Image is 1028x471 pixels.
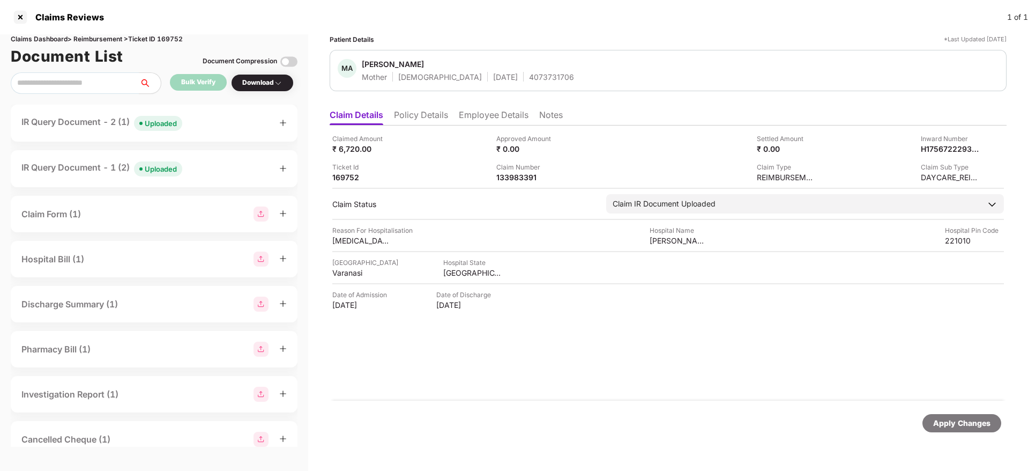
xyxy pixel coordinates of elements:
[254,342,269,357] img: svg+xml;base64,PHN2ZyBpZD0iR3JvdXBfMjg4MTMiIGRhdGEtbmFtZT0iR3JvdXAgMjg4MTMiIHhtbG5zPSJodHRwOi8vd3...
[21,253,84,266] div: Hospital Bill (1)
[539,109,563,125] li: Notes
[921,162,980,172] div: Claim Sub Type
[11,45,123,68] h1: Document List
[330,109,383,125] li: Claim Details
[362,59,424,69] div: [PERSON_NAME]
[394,109,448,125] li: Policy Details
[332,290,391,300] div: Date of Admission
[496,144,555,154] div: ₹ 0.00
[279,390,287,398] span: plus
[21,298,118,311] div: Discharge Summary (1)
[330,34,374,45] div: Patient Details
[436,300,495,310] div: [DATE]
[279,210,287,217] span: plus
[332,257,398,268] div: [GEOGRAPHIC_DATA]
[987,199,997,210] img: downArrowIcon
[921,134,980,144] div: Inward Number
[362,72,387,82] div: Mother
[139,72,161,94] button: search
[29,12,104,23] div: Claims Reviews
[279,165,287,172] span: plus
[613,198,716,210] div: Claim IR Document Uploaded
[945,235,1004,246] div: 221010
[254,387,269,402] img: svg+xml;base64,PHN2ZyBpZD0iR3JvdXBfMjg4MTMiIGRhdGEtbmFtZT0iR3JvdXAgMjg4MTMiIHhtbG5zPSJodHRwOi8vd3...
[443,268,502,278] div: [GEOGRAPHIC_DATA]
[254,252,269,267] img: svg+xml;base64,PHN2ZyBpZD0iR3JvdXBfMjg4MTMiIGRhdGEtbmFtZT0iR3JvdXAgMjg4MTMiIHhtbG5zPSJodHRwOi8vd3...
[921,172,980,182] div: DAYCARE_REIMBURSEMENT
[459,109,528,125] li: Employee Details
[496,134,555,144] div: Approved Amount
[21,208,81,221] div: Claim Form (1)
[443,257,502,268] div: Hospital State
[496,172,555,182] div: 133983391
[139,79,161,87] span: search
[274,79,282,87] img: svg+xml;base64,PHN2ZyBpZD0iRHJvcGRvd24tMzJ4MzIiIHhtbG5zPSJodHRwOi8vd3d3LnczLm9yZy8yMDAwL3N2ZyIgd2...
[436,290,495,300] div: Date of Discharge
[254,207,269,222] img: svg+xml;base64,PHN2ZyBpZD0iR3JvdXBfMjg4MTMiIGRhdGEtbmFtZT0iR3JvdXAgMjg4MTMiIHhtbG5zPSJodHRwOi8vd3...
[332,225,413,235] div: Reason For Hospitalisation
[279,255,287,262] span: plus
[944,34,1007,45] div: *Last Updated [DATE]
[332,134,391,144] div: Claimed Amount
[279,345,287,352] span: plus
[11,34,297,45] div: Claims Dashboard > Reimbursement > Ticket ID 169752
[145,118,177,129] div: Uploaded
[21,343,91,356] div: Pharmacy Bill (1)
[21,388,118,401] div: Investigation Report (1)
[650,225,709,235] div: Hospital Name
[280,53,297,70] img: svg+xml;base64,PHN2ZyBpZD0iVG9nZ2xlLTMyeDMyIiB4bWxucz0iaHR0cDovL3d3dy53My5vcmcvMjAwMC9zdmciIHdpZH...
[332,172,391,182] div: 169752
[338,59,356,78] div: MA
[254,432,269,447] img: svg+xml;base64,PHN2ZyBpZD0iR3JvdXBfMjg4MTMiIGRhdGEtbmFtZT0iR3JvdXAgMjg4MTMiIHhtbG5zPSJodHRwOi8vd3...
[145,164,177,174] div: Uploaded
[332,268,391,278] div: Varanasi
[921,144,980,154] div: H1756722293809802940
[493,72,518,82] div: [DATE]
[203,56,277,67] div: Document Compression
[757,144,816,154] div: ₹ 0.00
[332,162,391,172] div: Ticket Id
[757,162,816,172] div: Claim Type
[332,199,595,209] div: Claim Status
[21,433,110,446] div: Cancelled Cheque (1)
[332,300,391,310] div: [DATE]
[945,225,1004,235] div: Hospital Pin Code
[757,172,816,182] div: REIMBURSEMENT
[332,144,391,154] div: ₹ 6,720.00
[398,72,482,82] div: [DEMOGRAPHIC_DATA]
[21,115,182,131] div: IR Query Document - 2 (1)
[279,435,287,443] span: plus
[496,162,555,172] div: Claim Number
[529,72,574,82] div: 4073731706
[21,161,182,176] div: IR Query Document - 1 (2)
[1007,11,1028,23] div: 1 of 1
[332,235,391,246] div: [MEDICAL_DATA]
[181,77,215,87] div: Bulk Verify
[242,78,282,88] div: Download
[933,417,990,429] div: Apply Changes
[650,235,709,246] div: [PERSON_NAME]
[254,297,269,312] img: svg+xml;base64,PHN2ZyBpZD0iR3JvdXBfMjg4MTMiIGRhdGEtbmFtZT0iR3JvdXAgMjg4MTMiIHhtbG5zPSJodHRwOi8vd3...
[279,300,287,307] span: plus
[279,119,287,127] span: plus
[757,134,816,144] div: Settled Amount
